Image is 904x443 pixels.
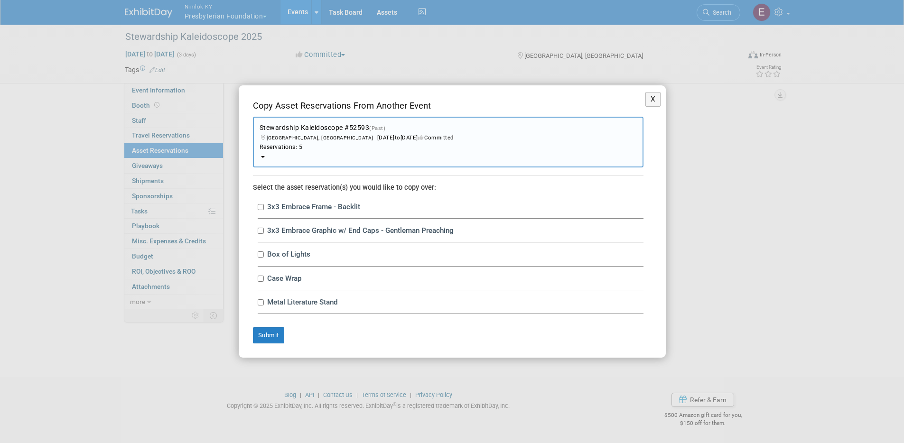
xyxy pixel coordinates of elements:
span: Stewardship Kaleidoscope #52593 [260,124,637,151]
button: Stewardship Kaleidoscope #52593(Past) [GEOGRAPHIC_DATA], [GEOGRAPHIC_DATA][DATE]to[DATE]Committed... [253,117,643,167]
button: X [645,92,661,107]
div: Copy Asset Reservations From Another Event [253,100,643,117]
div: Select the asset reservation(s) you would like to copy over: [253,175,643,193]
div: Reservations: 5 [260,143,637,151]
label: Metal Literature Stand [264,297,643,306]
span: to [395,134,401,141]
span: [GEOGRAPHIC_DATA], [GEOGRAPHIC_DATA] [267,135,377,141]
button: Submit [253,327,284,343]
label: Case Wrap [264,274,643,283]
label: 3x3 Embrace Graphic w/ End Caps - Gentleman Preaching [264,226,643,235]
label: Box of Lights [264,249,643,258]
label: 3x3 Embrace Frame - Backlit [264,202,643,211]
span: (Past) [369,125,385,131]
